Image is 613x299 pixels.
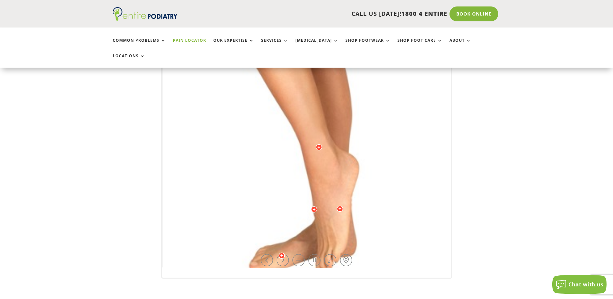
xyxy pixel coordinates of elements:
img: logo (1) [113,7,177,21]
span: 1800 4 ENTIRE [401,10,447,17]
a: Locations [113,54,145,68]
a: Rotate right [277,254,289,266]
a: [MEDICAL_DATA] [295,38,338,52]
span: Chat with us [568,281,603,288]
a: Book Online [449,6,498,21]
a: Rotate left [261,254,273,266]
a: Pain Locator [173,38,206,52]
a: Entire Podiatry [113,16,177,22]
a: Full Screen on / off [324,254,336,266]
a: Common Problems [113,38,166,52]
button: Chat with us [552,275,607,294]
a: About [449,38,471,52]
a: Services [261,38,288,52]
a: Shop Footwear [345,38,390,52]
a: Shop Foot Care [397,38,442,52]
p: CALL US [DATE]! [202,10,447,18]
a: Play / Stop [308,254,321,266]
a: Our Expertise [213,38,254,52]
a: Hot-spots on / off [340,254,352,266]
a: Zoom in / out [292,254,305,266]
